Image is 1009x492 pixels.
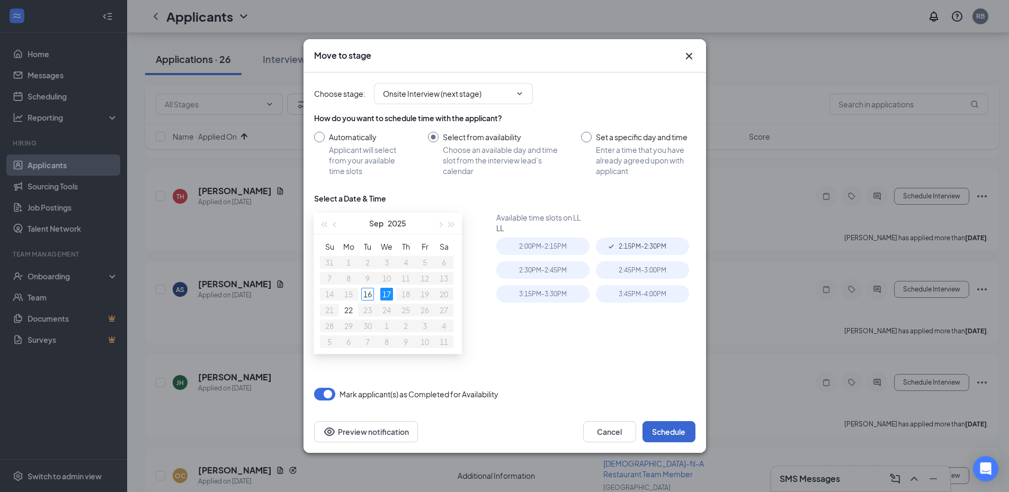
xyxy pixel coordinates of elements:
[314,88,365,99] span: Choose stage :
[496,261,590,279] div: 2:30PM - 2:45PM
[339,302,358,318] td: 2025-09-22
[314,193,386,204] div: Select a Date & Time
[342,304,355,316] div: 22
[434,239,453,254] th: Sa
[515,89,524,98] svg: ChevronDown
[415,239,434,254] th: Fr
[683,50,695,62] svg: Cross
[496,285,590,303] div: 3:15PM - 3:30PM
[340,388,498,400] span: Mark applicant(s) as Completed for Availability
[323,425,336,438] svg: Eye
[358,286,377,302] td: 2025-09-16
[388,213,406,234] button: 2025
[377,239,396,254] th: We
[369,213,383,234] button: Sep
[642,421,695,442] button: Schedule
[496,223,695,233] div: LL
[973,456,998,481] div: Open Intercom Messenger
[596,261,689,279] div: 2:45PM - 3:00PM
[496,238,590,255] div: 2:00PM - 2:15PM
[314,50,371,61] h3: Move to stage
[607,242,615,251] svg: Checkmark
[396,239,415,254] th: Th
[320,239,339,254] th: Su
[377,286,396,302] td: 2025-09-17
[314,421,418,442] button: Preview notificationEye
[380,288,393,300] div: 17
[583,421,636,442] button: Cancel
[496,212,695,223] div: Available time slots on LL
[596,238,689,255] div: 2:15PM - 2:30PM
[314,113,695,123] div: How do you want to schedule time with the applicant?
[358,239,377,254] th: Tu
[683,50,695,62] button: Close
[339,239,358,254] th: Mo
[361,288,374,300] div: 16
[596,285,689,303] div: 3:45PM - 4:00PM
